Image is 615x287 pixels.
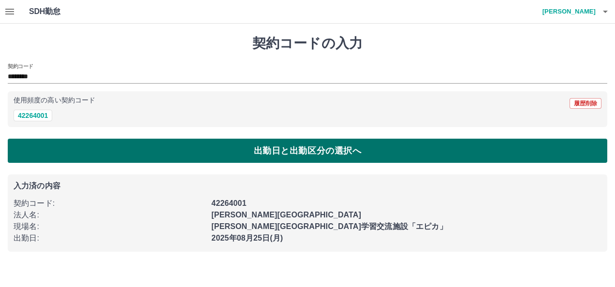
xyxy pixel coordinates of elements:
[8,139,607,163] button: 出勤日と出勤区分の選択へ
[14,97,95,104] p: 使用頻度の高い契約コード
[14,232,205,244] p: 出勤日 :
[211,211,361,219] b: [PERSON_NAME][GEOGRAPHIC_DATA]
[14,198,205,209] p: 契約コード :
[14,209,205,221] p: 法人名 :
[211,222,447,230] b: [PERSON_NAME][GEOGRAPHIC_DATA]学習交流施設「エピカ」
[8,35,607,52] h1: 契約コードの入力
[211,234,283,242] b: 2025年08月25日(月)
[211,199,246,207] b: 42264001
[14,110,52,121] button: 42264001
[570,98,601,109] button: 履歴削除
[8,62,33,70] h2: 契約コード
[14,221,205,232] p: 現場名 :
[14,182,601,190] p: 入力済の内容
